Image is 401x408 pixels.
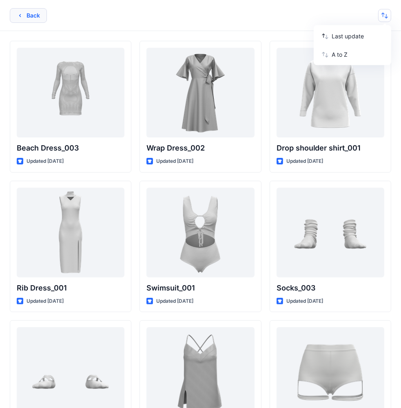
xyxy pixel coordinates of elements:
a: Rib Dress_001 [17,188,124,277]
p: Updated [DATE] [27,157,64,166]
p: Updated [DATE] [286,157,323,166]
p: Last update [332,32,383,40]
p: A to Z [332,50,383,59]
a: Wrap Dress_002 [146,48,254,137]
p: Updated [DATE] [286,297,323,306]
p: Drop shoulder shirt_001 [277,142,384,154]
p: Updated [DATE] [27,297,64,306]
a: Swimsuit_001 [146,188,254,277]
p: Wrap Dress_002 [146,142,254,154]
p: Socks_003 [277,282,384,294]
p: Rib Dress_001 [17,282,124,294]
a: Beach Dress_003 [17,48,124,137]
button: Back [10,8,47,23]
p: Swimsuit_001 [146,282,254,294]
p: Updated [DATE] [156,157,193,166]
p: Beach Dress_003 [17,142,124,154]
a: Drop shoulder shirt_001 [277,48,384,137]
a: Socks_003 [277,188,384,277]
p: Updated [DATE] [156,297,193,306]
